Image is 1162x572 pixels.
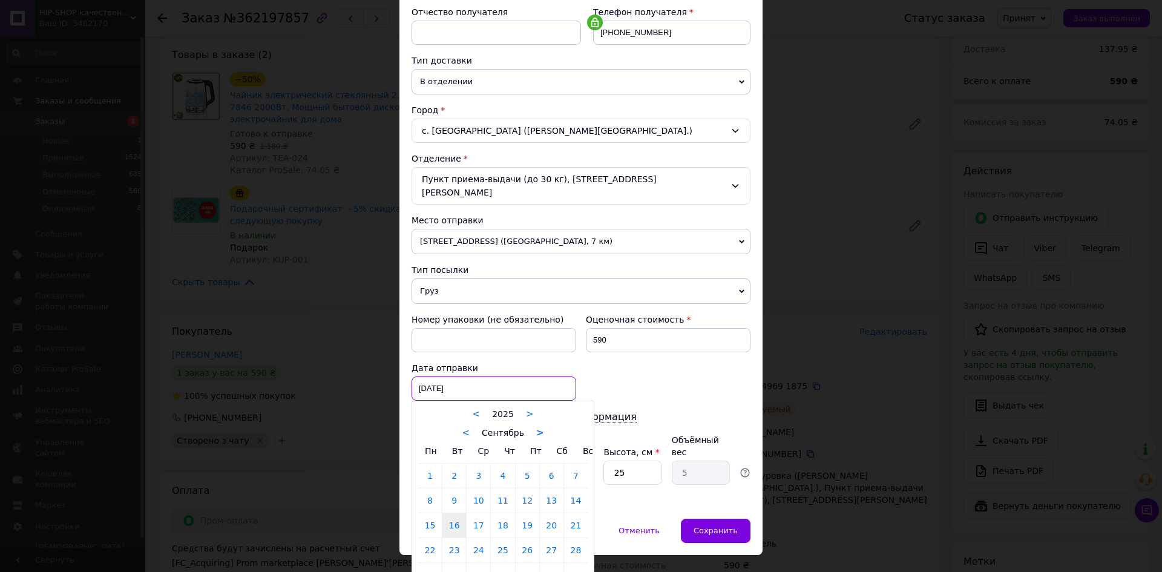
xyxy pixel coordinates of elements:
[478,446,489,456] span: Ср
[442,488,466,513] a: 9
[564,538,588,562] a: 28
[418,464,442,488] a: 1
[694,526,738,535] span: Сохранить
[540,538,563,562] a: 27
[516,488,539,513] a: 12
[425,446,437,456] span: Пн
[540,464,563,488] a: 6
[462,427,470,438] a: <
[516,513,539,537] a: 19
[467,538,490,562] a: 24
[467,488,490,513] a: 10
[482,428,524,438] span: Сентябрь
[442,538,466,562] a: 23
[473,409,481,419] a: <
[530,446,542,456] span: Пт
[516,538,539,562] a: 26
[619,526,660,535] span: Отменить
[564,488,588,513] a: 14
[467,464,490,488] a: 3
[540,488,563,513] a: 13
[516,464,539,488] a: 5
[564,464,588,488] a: 7
[442,464,466,488] a: 2
[491,538,514,562] a: 25
[442,513,466,537] a: 16
[418,513,442,537] a: 15
[504,446,515,456] span: Чт
[526,409,534,419] a: >
[583,446,593,456] span: Вс
[467,513,490,537] a: 17
[536,427,544,438] a: >
[491,513,514,537] a: 18
[418,538,442,562] a: 22
[492,409,514,419] span: 2025
[540,513,563,537] a: 20
[491,488,514,513] a: 11
[418,488,442,513] a: 8
[452,446,463,456] span: Вт
[557,446,568,456] span: Сб
[564,513,588,537] a: 21
[491,464,514,488] a: 4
